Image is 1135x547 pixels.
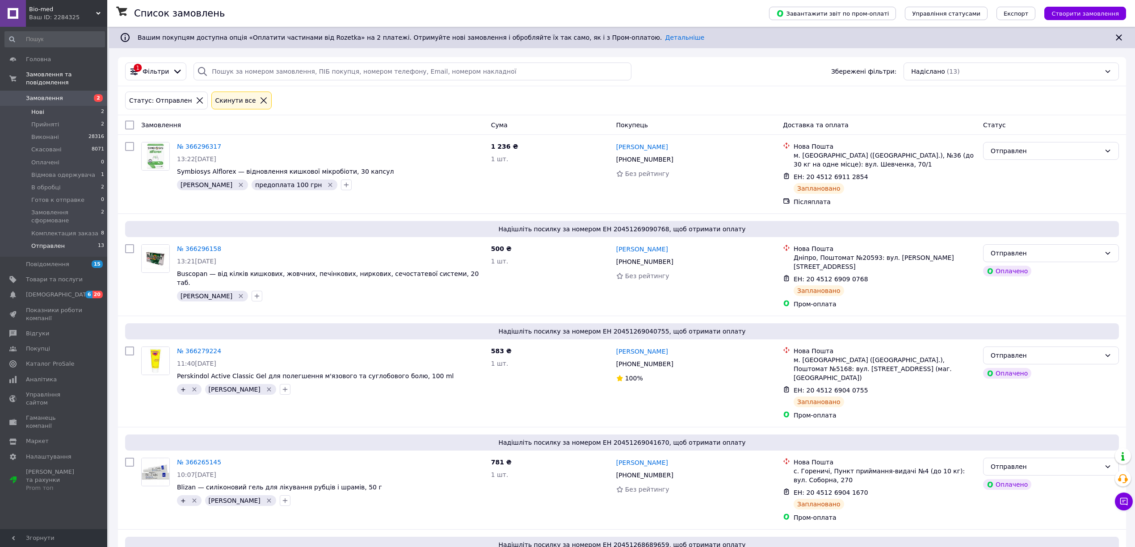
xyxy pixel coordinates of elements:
[88,133,104,141] span: 28316
[4,31,105,47] input: Пошук
[141,244,170,273] a: Фото товару
[31,196,84,204] span: Готов к отправке
[616,245,668,254] a: [PERSON_NAME]
[26,276,83,284] span: Товари та послуги
[141,458,170,486] a: Фото товару
[29,13,107,21] div: Ваш ID: 2284325
[237,292,244,300] svg: Видалити мітку
[92,260,103,268] span: 15
[129,438,1115,447] span: Надішліть посилку за номером ЕН 20451269041670, щоб отримати оплату
[491,143,518,150] span: 1 236 ₴
[1115,493,1133,510] button: Чат з покупцем
[491,155,509,163] span: 1 шт.
[237,181,244,188] svg: Видалити мітку
[794,285,844,296] div: Заплановано
[143,67,169,76] span: Фільтри
[794,499,844,509] div: Заплановано
[1044,7,1126,20] button: Створити замовлення
[794,513,976,522] div: Пром-оплата
[31,184,61,192] span: В обробці
[1035,9,1126,17] a: Створити замовлення
[181,386,186,393] span: +
[947,68,960,75] span: (13)
[181,181,232,188] span: [PERSON_NAME]
[794,397,844,407] div: Заплановано
[831,67,896,76] span: Збережені фільтри:
[141,142,170,171] a: Фото товару
[26,71,107,87] span: Замовлення та повідомлення
[983,266,1031,276] div: Оплачено
[142,245,169,272] img: Фото товару
[177,372,454,380] a: Perskindol Active Classic Gel для полегшення м'язового та суглобового болю, 100 ml
[142,142,169,170] img: Фото товару
[794,347,976,355] div: Нова Пошта
[214,96,258,105] div: Cкинути все
[141,121,181,129] span: Замовлення
[177,245,221,252] a: № 366296158
[31,133,59,141] span: Виконані
[26,437,49,445] span: Маркет
[991,248,1101,258] div: Отправлен
[794,300,976,309] div: Пром-оплата
[794,244,976,253] div: Нова Пошта
[616,156,673,163] span: [PHONE_NUMBER]
[85,291,92,298] span: 6
[1051,10,1119,17] span: Створити замовлення
[26,453,71,461] span: Налаштування
[491,121,508,129] span: Cума
[191,497,198,504] svg: Видалити мітку
[26,391,83,407] span: Управління сайтом
[491,258,509,265] span: 1 шт.
[491,471,509,478] span: 1 шт.
[29,5,96,13] span: Bio-med
[31,209,101,225] span: Замовлення сформоване
[92,291,103,298] span: 20
[101,159,104,167] span: 0
[101,171,104,179] span: 1
[177,270,479,286] a: Buscopan — від кілків кишкових, жовчних, печінкових, ниркових, сечостатевої системи, 20 таб.
[491,347,512,355] span: 583 ₴
[616,121,648,129] span: Покупець
[794,151,976,169] div: м. [GEOGRAPHIC_DATA] ([GEOGRAPHIC_DATA].), №36 (до 30 кг на одне місце): вул. Шевченка, 70/1
[794,355,976,382] div: м. [GEOGRAPHIC_DATA] ([GEOGRAPHIC_DATA].), Поштомат №5168: вул. [STREET_ADDRESS] (маг. [GEOGRAPHI...
[1004,10,1029,17] span: Експорт
[665,34,705,41] a: Детальніше
[783,121,849,129] span: Доставка та оплата
[209,497,261,504] span: [PERSON_NAME]
[616,347,668,356] a: [PERSON_NAME]
[181,497,186,504] span: +
[92,146,104,154] span: 8071
[265,497,273,504] svg: Видалити мітку
[177,143,221,150] a: № 366296317
[911,67,945,76] span: Надіслано
[101,230,104,238] span: 8
[991,462,1101,472] div: Отправлен
[98,242,104,250] span: 13
[177,347,221,355] a: № 366279224
[794,489,868,496] span: ЕН: 20 4512 6904 1670
[191,386,198,393] svg: Видалити мітку
[26,306,83,322] span: Показники роботи компанії
[983,121,1006,129] span: Статус
[142,458,169,486] img: Фото товару
[794,197,976,206] div: Післяплата
[794,142,976,151] div: Нова Пошта
[26,291,92,299] span: [DEMOGRAPHIC_DATA]
[141,347,170,375] a: Фото товару
[209,386,261,393] span: [PERSON_NAME]
[193,63,631,80] input: Пошук за номером замовлення, ПІБ покупця, номером телефону, Email, номером накладної
[26,376,57,384] span: Аналітика
[177,484,382,491] a: Blizan — силіконовий гель для лікування рубців і шрамів, 50 г
[31,159,59,167] span: Оплачені
[26,55,51,63] span: Головна
[625,486,669,493] span: Без рейтингу
[625,375,643,382] span: 100%
[101,184,104,192] span: 2
[996,7,1036,20] button: Експорт
[794,387,868,394] span: ЕН: 20 4512 6904 0755
[491,360,509,367] span: 1 шт.
[616,458,668,467] a: [PERSON_NAME]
